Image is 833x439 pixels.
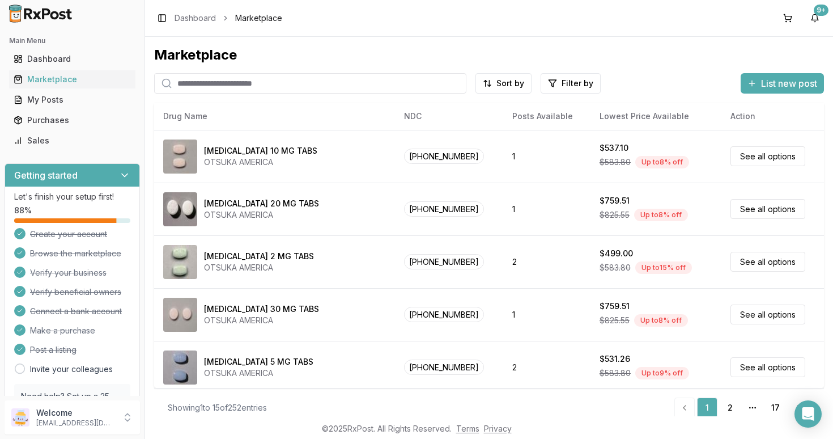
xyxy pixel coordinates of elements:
[30,306,122,317] span: Connect a bank account
[204,157,317,168] div: OTSUKA AMERICA
[204,262,314,273] div: OTSUKA AMERICA
[14,94,131,105] div: My Posts
[204,315,319,326] div: OTSUKA AMERICA
[503,235,590,288] td: 2
[9,90,135,110] a: My Posts
[9,130,135,151] a: Sales
[9,36,135,45] h2: Main Menu
[14,205,32,216] span: 88 %
[204,356,313,368] div: [MEDICAL_DATA] 5 MG TABS
[635,261,692,274] div: Up to 15 % off
[404,307,484,322] span: [PHONE_NUMBER]
[9,69,135,90] a: Marketplace
[163,298,197,332] img: Abilify 30 MG TABS
[806,9,824,27] button: 9+
[14,53,131,65] div: Dashboard
[204,303,319,315] div: [MEDICAL_DATA] 30 MG TABS
[697,398,717,418] a: 1
[175,12,216,24] a: Dashboard
[600,157,631,168] span: $583.80
[635,367,689,379] div: Up to 9 % off
[600,301,630,312] div: $759.51
[788,398,810,418] a: Go to next page
[600,353,630,365] div: $531.26
[235,12,282,24] span: Marketplace
[204,145,317,157] div: [MEDICAL_DATA] 10 MG TABS
[204,198,319,209] div: [MEDICAL_DATA] 20 MG TABS
[30,248,121,259] span: Browse the marketplace
[5,91,140,109] button: My Posts
[204,368,313,379] div: OTSUKA AMERICA
[9,49,135,69] a: Dashboard
[204,251,314,262] div: [MEDICAL_DATA] 2 MG TABS
[600,142,628,154] div: $537.10
[496,78,524,89] span: Sort by
[541,73,601,94] button: Filter by
[175,12,282,24] nav: breadcrumb
[484,424,512,433] a: Privacy
[168,402,267,413] div: Showing 1 to 15 of 252 entries
[456,424,479,433] a: Terms
[5,111,140,129] button: Purchases
[5,50,140,68] button: Dashboard
[30,344,76,356] span: Post a listing
[814,5,828,16] div: 9+
[163,140,197,174] img: Abilify 10 MG TABS
[154,46,824,64] div: Marketplace
[741,79,824,90] a: List new post
[36,419,115,428] p: [EMAIL_ADDRESS][DOMAIN_NAME]
[5,70,140,88] button: Marketplace
[204,209,319,221] div: OTSUKA AMERICA
[30,364,113,375] a: Invite your colleagues
[503,183,590,235] td: 1
[9,110,135,130] a: Purchases
[404,149,484,164] span: [PHONE_NUMBER]
[5,132,140,150] button: Sales
[14,74,131,85] div: Marketplace
[36,407,115,419] p: Welcome
[30,286,121,298] span: Verify beneficial owners
[21,391,124,425] p: Need help? Set up a 25 minute call with our team to set up.
[562,78,593,89] span: Filter by
[674,398,810,418] nav: pagination
[14,168,78,182] h3: Getting started
[600,315,630,326] span: $825.55
[395,103,503,130] th: NDC
[30,325,95,336] span: Make a purchase
[600,209,630,221] span: $825.55
[730,357,805,377] a: See all options
[730,305,805,324] a: See all options
[600,248,633,259] div: $499.00
[154,103,395,130] th: Drug Name
[404,254,484,269] span: [PHONE_NUMBER]
[761,77,817,90] span: List new post
[475,73,532,94] button: Sort by
[730,199,805,219] a: See all options
[163,245,197,279] img: Abilify 2 MG TABS
[30,229,107,240] span: Create your account
[14,115,131,126] div: Purchases
[721,103,824,130] th: Action
[503,130,590,183] td: 1
[765,398,785,418] a: 17
[30,267,107,278] span: Verify your business
[503,288,590,341] td: 1
[14,135,131,146] div: Sales
[163,351,197,385] img: Abilify 5 MG TABS
[14,191,130,202] p: Let's finish your setup first!
[600,195,630,206] div: $759.51
[600,262,631,273] span: $583.80
[634,314,688,327] div: Up to 8 % off
[635,156,689,168] div: Up to 8 % off
[590,103,721,130] th: Lowest Price Available
[730,252,805,272] a: See all options
[741,73,824,94] button: List new post
[163,192,197,226] img: Abilify 20 MG TABS
[794,400,822,428] div: Open Intercom Messenger
[503,103,590,130] th: Posts Available
[600,368,631,379] span: $583.80
[503,341,590,394] td: 2
[730,146,805,166] a: See all options
[404,201,484,217] span: [PHONE_NUMBER]
[404,360,484,375] span: [PHONE_NUMBER]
